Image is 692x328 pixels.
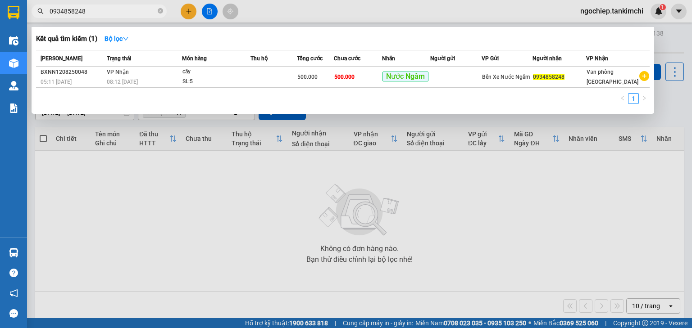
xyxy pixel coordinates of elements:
[36,34,97,44] h3: Kết quả tìm kiếm ( 1 )
[587,69,638,85] span: Văn phòng [GEOGRAPHIC_DATA]
[297,74,318,80] span: 500.000
[9,269,18,277] span: question-circle
[182,77,250,87] div: SL: 5
[9,103,18,113] img: solution-icon
[250,55,268,62] span: Thu hộ
[158,8,163,13] span: close-circle
[50,6,156,16] input: Tìm tên, số ĐT hoặc mã đơn
[617,93,628,104] button: left
[586,55,608,62] span: VP Nhận
[9,58,18,68] img: warehouse-icon
[105,35,129,42] strong: Bộ lọc
[8,6,19,19] img: logo-vxr
[297,55,323,62] span: Tổng cước
[533,55,562,62] span: Người nhận
[107,79,138,85] span: 08:12 [DATE]
[97,31,136,46] button: Bộ lọcdown
[334,74,355,80] span: 500.000
[620,95,625,101] span: left
[9,36,18,45] img: warehouse-icon
[482,55,499,62] span: VP Gửi
[182,55,207,62] span: Món hàng
[628,94,638,103] a: 1
[639,71,649,81] span: plus-circle
[158,7,163,16] span: close-circle
[482,74,530,80] span: Bến Xe Nước Ngầm
[642,95,647,101] span: right
[430,55,455,62] span: Người gửi
[37,8,44,14] span: search
[382,55,395,62] span: Nhãn
[617,93,628,104] li: Previous Page
[533,74,565,80] span: 0934858248
[9,81,18,90] img: warehouse-icon
[41,55,82,62] span: [PERSON_NAME]
[107,69,129,75] span: VP Nhận
[107,55,131,62] span: Trạng thái
[9,248,18,257] img: warehouse-icon
[639,93,650,104] li: Next Page
[334,55,360,62] span: Chưa cước
[123,36,129,42] span: down
[9,309,18,318] span: message
[182,67,250,77] div: cây
[9,289,18,297] span: notification
[628,93,639,104] li: 1
[639,93,650,104] button: right
[41,67,104,77] div: BXNN1208250048
[382,72,428,82] span: Nước Ngầm
[41,79,72,85] span: 05:11 [DATE]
